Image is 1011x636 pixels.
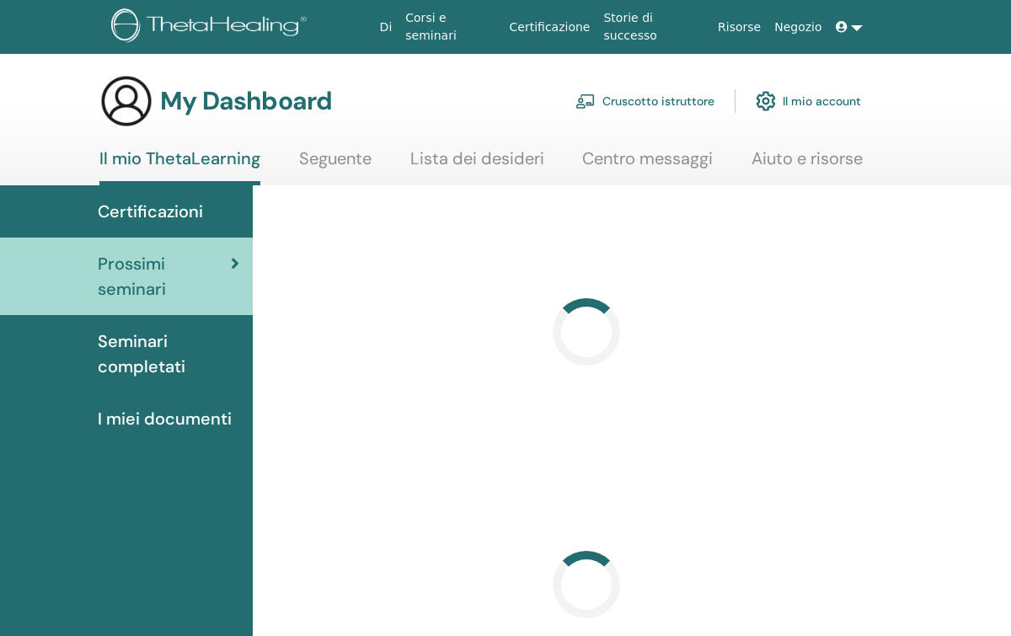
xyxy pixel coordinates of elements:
a: Lista dei desideri [410,148,544,181]
a: Risorse [711,12,768,43]
a: Cruscotto istruttore [575,83,714,120]
img: generic-user-icon.jpg [99,74,153,128]
a: Storie di successo [596,3,711,51]
span: Seminari completati [98,329,239,379]
a: Il mio ThetaLearning [99,148,260,185]
span: Certificazioni [98,199,203,224]
a: Corsi e seminari [399,3,502,51]
span: Prossimi seminari [98,251,231,302]
h3: My Dashboard [160,86,332,116]
a: Il mio account [756,83,861,120]
span: I miei documenti [98,406,232,431]
a: Certificazione [503,12,597,43]
a: Negozio [768,12,828,43]
img: chalkboard-teacher.svg [575,94,596,109]
a: Seguente [299,148,372,181]
img: logo.png [111,8,313,46]
a: Aiuto e risorse [752,148,863,181]
a: Di [373,12,399,43]
img: cog.svg [756,87,776,115]
a: Centro messaggi [582,148,713,181]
